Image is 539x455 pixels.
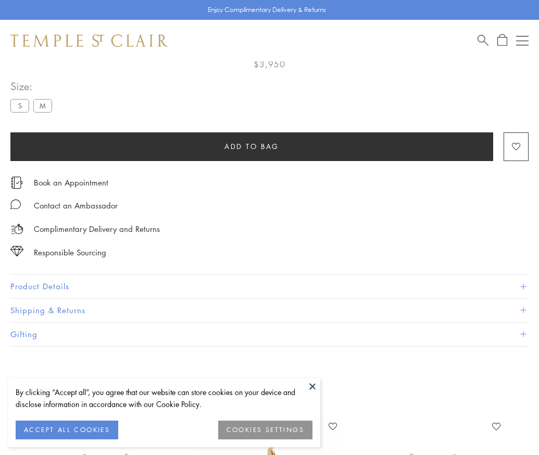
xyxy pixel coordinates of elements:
img: icon_appointment.svg [10,177,23,189]
button: ACCEPT ALL COOKIES [16,421,118,439]
button: Product Details [10,275,529,298]
span: $3,950 [254,57,285,71]
button: Open navigation [516,34,529,47]
img: Temple St. Clair [10,34,168,47]
span: Add to bag [224,141,279,152]
span: Size: [10,78,56,95]
p: Enjoy Complimentary Delivery & Returns [208,5,326,15]
a: Book an Appointment [34,177,108,188]
div: By clicking “Accept all”, you agree that our website can store cookies on your device and disclos... [16,386,312,410]
img: MessageIcon-01_2.svg [10,199,21,210]
label: M [33,99,52,112]
img: icon_sourcing.svg [10,246,23,256]
button: COOKIES SETTINGS [218,421,312,439]
a: Open Shopping Bag [497,34,507,47]
label: S [10,99,29,112]
div: Contact an Ambassador [34,199,118,212]
a: Search [478,34,488,47]
button: Shipping & Returns [10,299,529,322]
button: Add to bag [10,132,493,161]
div: Responsible Sourcing [34,246,106,259]
p: Complimentary Delivery and Returns [34,223,160,236]
img: icon_delivery.svg [10,223,23,236]
button: Gifting [10,323,529,346]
